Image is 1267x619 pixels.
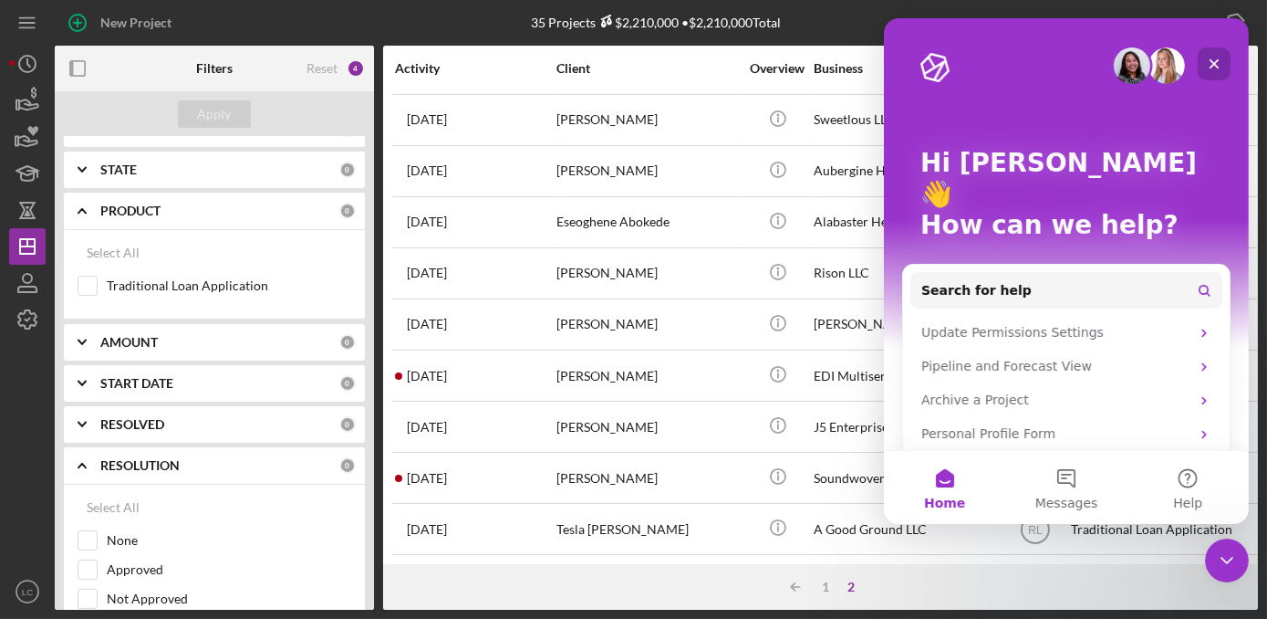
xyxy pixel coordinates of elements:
[407,522,447,537] time: 2025-07-09 19:24
[884,18,1249,524] iframe: Intercom live chat
[597,15,680,30] div: $2,210,000
[87,489,140,526] div: Select All
[100,335,158,350] b: AMOUNT
[556,61,739,76] div: Client
[100,204,161,218] b: PRODUCT
[395,61,555,76] div: Activity
[107,531,351,550] label: None
[814,403,996,451] div: J5 Enterprises LLC
[814,147,996,195] div: Aubergine Hospitality
[339,162,356,178] div: 0
[407,420,447,435] time: 2025-09-10 22:41
[9,573,46,610] button: LC
[407,215,447,229] time: 2025-06-26 07:27
[196,61,233,76] b: Filters
[78,235,149,271] button: Select All
[339,203,356,219] div: 0
[78,489,149,526] button: Select All
[198,100,232,128] div: Apply
[556,454,739,502] div: [PERSON_NAME]
[556,505,739,553] div: Tesla [PERSON_NAME]
[100,376,173,391] b: START DATE
[339,457,356,474] div: 0
[1155,5,1258,41] button: Export
[107,277,351,295] label: Traditional Loan Application
[100,163,137,177] b: STATE
[814,249,996,298] div: Rison LLC
[556,403,739,451] div: [PERSON_NAME]
[814,300,996,349] div: [PERSON_NAME] Trucking
[339,375,356,392] div: 0
[87,235,140,271] div: Select All
[407,317,447,331] time: 2025-07-17 19:59
[556,249,739,298] div: [PERSON_NAME]
[407,471,447,486] time: 2025-08-28 03:14
[339,334,356,351] div: 0
[814,454,996,502] div: Soundwoven Goods LLC
[407,163,447,178] time: 2025-07-07 17:34
[814,505,996,553] div: A Good Ground LLC
[814,198,996,247] div: Alabaster Healthcare LLC
[347,59,365,78] div: 4
[407,369,447,383] time: 2025-08-14 03:17
[1205,539,1249,582] iframe: Intercom live chat
[100,5,171,41] div: New Project
[107,561,351,579] label: Approved
[556,351,739,400] div: [PERSON_NAME]
[556,147,739,195] div: [PERSON_NAME]
[743,61,812,76] div: Overview
[178,100,251,128] button: Apply
[556,300,739,349] div: [PERSON_NAME]
[1071,505,1253,553] div: Traditional Loan Application
[556,96,739,144] div: [PERSON_NAME]
[407,266,447,280] time: 2025-07-25 14:16
[814,580,839,594] div: 1
[306,61,338,76] div: Reset
[814,351,996,400] div: EDI Multiservicios, LLC
[100,458,180,473] b: RESOLUTION
[814,96,996,144] div: Sweetlous LLC
[107,590,351,608] label: Not Approved
[22,587,33,597] text: LC
[839,580,865,594] div: 2
[556,198,739,247] div: Eseoghene Abokede
[339,416,356,433] div: 0
[814,61,996,76] div: Business
[1028,523,1043,536] text: RL
[1173,5,1212,41] div: Export
[532,15,782,30] div: 35 Projects • $2,210,000 Total
[407,112,447,127] time: 2025-07-11 19:06
[100,417,164,432] b: RESOLVED
[55,5,190,41] button: New Project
